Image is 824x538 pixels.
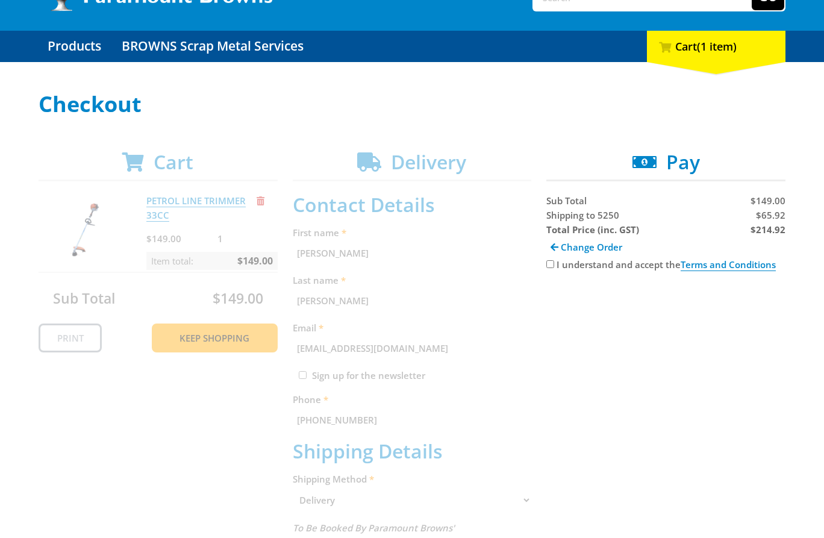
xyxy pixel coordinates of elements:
span: $149.00 [751,195,785,207]
span: Shipping to 5250 [546,209,619,221]
span: Sub Total [546,195,587,207]
a: Go to the Products page [39,31,110,62]
input: Please accept the terms and conditions. [546,260,554,268]
span: Change Order [561,241,622,253]
span: (1 item) [697,39,737,54]
h1: Checkout [39,92,785,116]
div: Cart [647,31,785,62]
span: $65.92 [756,209,785,221]
span: Pay [666,149,700,175]
a: Go to the BROWNS Scrap Metal Services page [113,31,313,62]
strong: Total Price (inc. GST) [546,224,639,236]
strong: $214.92 [751,224,785,236]
label: I understand and accept the [557,258,776,271]
a: Terms and Conditions [681,258,776,271]
a: Change Order [546,237,626,257]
